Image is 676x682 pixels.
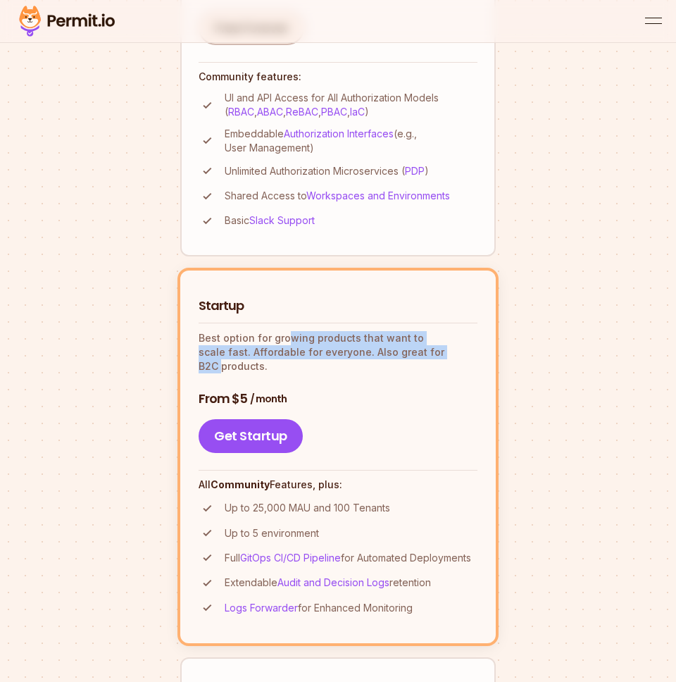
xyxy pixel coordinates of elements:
[199,419,303,453] a: Get Startup
[225,91,477,119] p: UI and API Access for All Authorization Models ( , , , , )
[14,3,120,39] img: Permit logo
[199,478,477,492] h4: All Features, plus:
[284,128,394,139] a: Authorization Interfaces
[211,478,270,490] strong: Community
[199,331,477,373] p: Best option for growing products that want to scale fast. Affordable for everyone. Also great for...
[321,106,347,118] a: PBAC
[350,106,365,118] a: IaC
[225,526,319,540] p: Up to 5 environment
[306,190,450,201] a: Workspaces and Environments
[225,551,471,565] p: Full for Automated Deployments
[225,164,429,178] p: Unlimited Authorization Microservices ( )
[225,501,390,515] p: Up to 25,000 MAU and 100 Tenants
[277,576,389,588] a: Audit and Decision Logs
[225,127,477,155] p: Embeddable (e.g., User Management)
[225,601,413,615] p: for Enhanced Monitoring
[257,106,283,118] a: ABAC
[199,390,477,408] h3: From $5
[240,552,341,564] a: GitOps CI/CD Pipeline
[405,165,425,177] a: PDP
[225,189,450,203] p: Shared Access to
[199,297,477,315] h2: Startup
[199,70,477,84] h4: Community features:
[225,576,431,590] p: Extendable retention
[225,213,315,228] p: Basic
[249,214,315,226] a: Slack Support
[250,392,287,406] span: / month
[645,13,662,30] button: open menu
[225,602,298,614] a: Logs Forwarder
[286,106,318,118] a: ReBAC
[228,106,254,118] a: RBAC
